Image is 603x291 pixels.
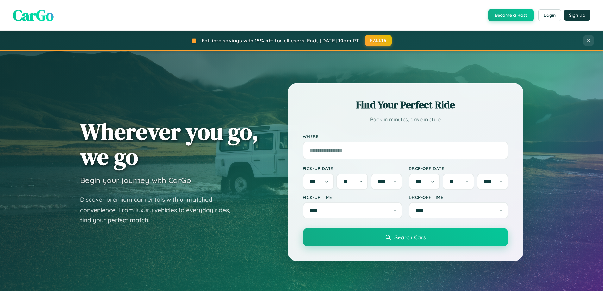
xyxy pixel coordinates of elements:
button: Become a Host [488,9,534,21]
h1: Wherever you go, we go [80,119,259,169]
button: Login [538,9,561,21]
button: Search Cars [303,228,508,246]
p: Book in minutes, drive in style [303,115,508,124]
label: Drop-off Date [409,166,508,171]
span: Search Cars [394,234,426,241]
p: Discover premium car rentals with unmatched convenience. From luxury vehicles to everyday rides, ... [80,194,238,225]
h3: Begin your journey with CarGo [80,175,191,185]
label: Pick-up Time [303,194,402,200]
span: CarGo [13,5,54,26]
span: Fall into savings with 15% off for all users! Ends [DATE] 10am PT. [202,37,360,44]
button: FALL15 [365,35,392,46]
button: Sign Up [564,10,590,21]
label: Pick-up Date [303,166,402,171]
h2: Find Your Perfect Ride [303,98,508,112]
label: Drop-off Time [409,194,508,200]
label: Where [303,134,508,139]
